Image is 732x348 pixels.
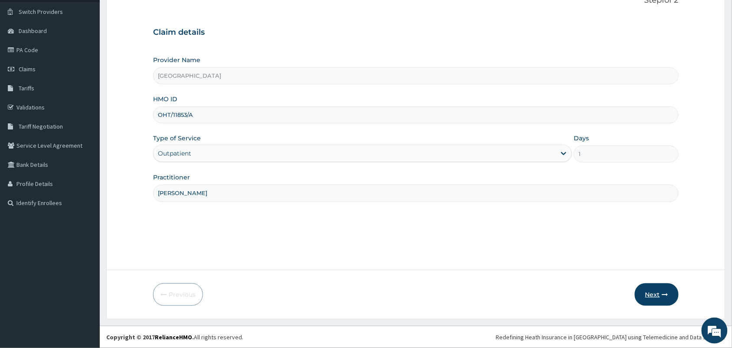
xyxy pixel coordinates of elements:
[45,49,146,60] div: Chat with us now
[153,95,177,103] label: HMO ID
[153,283,203,306] button: Previous
[19,65,36,73] span: Claims
[142,4,163,25] div: Minimize live chat window
[496,333,725,341] div: Redefining Heath Insurance in [GEOGRAPHIC_DATA] using Telemedicine and Data Science!
[158,149,191,158] div: Outpatient
[153,185,679,202] input: Enter Name
[19,8,63,16] span: Switch Providers
[153,106,679,123] input: Enter HMO ID
[155,333,192,341] a: RelianceHMO
[153,28,679,37] h3: Claim details
[19,27,47,35] span: Dashboard
[4,237,165,268] textarea: Type your message and hit 'Enter'
[50,109,120,197] span: We're online!
[574,134,589,143] label: Days
[19,84,34,92] span: Tariffs
[100,326,732,348] footer: All rights reserved.
[153,56,200,64] label: Provider Name
[153,134,201,143] label: Type of Service
[16,43,35,65] img: d_794563401_company_1708531726252_794563401
[106,333,194,341] strong: Copyright © 2017 .
[153,173,190,182] label: Practitioner
[635,283,679,306] button: Next
[19,123,63,130] span: Tariff Negotiation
